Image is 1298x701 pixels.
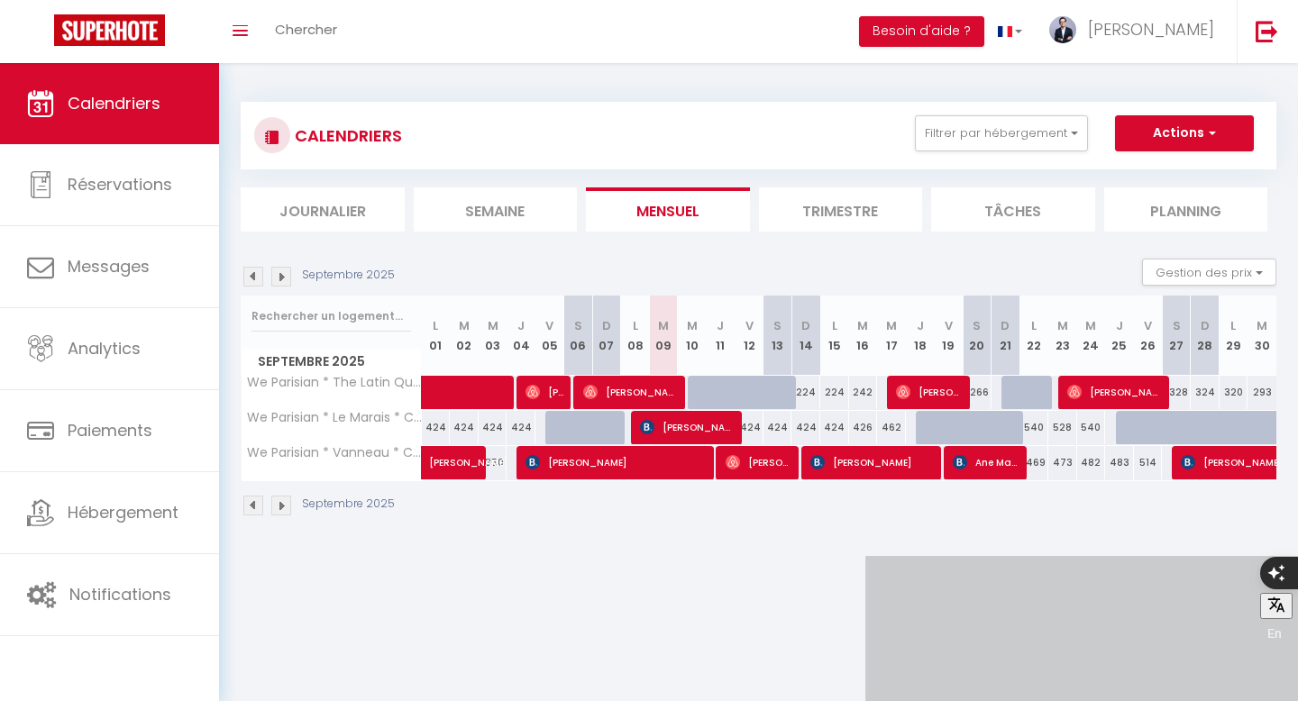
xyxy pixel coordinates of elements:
div: 426 [849,411,878,444]
abbr: S [1173,317,1181,334]
div: 293 [1248,376,1276,409]
th: 26 [1134,296,1163,376]
abbr: J [1116,317,1123,334]
abbr: L [1031,317,1037,334]
div: 469 [1019,446,1048,479]
abbr: L [832,317,837,334]
span: [PERSON_NAME] [429,436,512,470]
abbr: V [545,317,553,334]
th: 05 [535,296,564,376]
input: Rechercher un logement... [251,300,411,332]
th: 14 [791,296,820,376]
span: [PERSON_NAME] [583,375,680,409]
div: 224 [791,376,820,409]
div: 424 [735,411,763,444]
span: [PERSON_NAME] [1067,375,1164,409]
abbr: M [1057,317,1068,334]
abbr: M [886,317,897,334]
div: 482 [1077,446,1106,479]
img: Super Booking [54,14,165,46]
span: Septembre 2025 [242,349,421,375]
div: 242 [849,376,878,409]
abbr: S [773,317,782,334]
abbr: V [1144,317,1152,334]
span: Messages [68,255,150,278]
span: [PERSON_NAME] [810,445,936,479]
abbr: L [433,317,438,334]
div: 320 [1220,376,1248,409]
li: Planning [1104,187,1268,232]
a: [PERSON_NAME] [422,446,451,480]
th: 27 [1162,296,1191,376]
abbr: J [517,317,525,334]
div: 424 [422,411,451,444]
p: Septembre 2025 [302,496,395,513]
th: 11 [707,296,736,376]
abbr: M [1257,317,1267,334]
span: [PERSON_NAME] [526,375,564,409]
span: Réservations [68,173,172,196]
span: [PERSON_NAME] [640,410,736,444]
th: 18 [906,296,935,376]
th: 02 [450,296,479,376]
div: 424 [763,411,792,444]
li: Journalier [241,187,405,232]
div: 324 [1191,376,1220,409]
abbr: S [574,317,582,334]
th: 13 [763,296,792,376]
button: Actions [1115,115,1254,151]
li: Tâches [931,187,1095,232]
abbr: M [658,317,669,334]
abbr: L [1230,317,1236,334]
th: 15 [820,296,849,376]
th: 09 [649,296,678,376]
button: Filtrer par hébergement [915,115,1088,151]
div: 424 [507,411,535,444]
th: 28 [1191,296,1220,376]
span: [PERSON_NAME] [526,445,708,479]
div: 424 [479,411,507,444]
th: 07 [592,296,621,376]
div: 424 [820,411,849,444]
button: Ouvrir le widget de chat LiveChat [14,7,69,61]
h3: CALENDRIERS [290,115,402,156]
th: 25 [1105,296,1134,376]
div: 473 [1048,446,1077,479]
div: 266 [963,376,992,409]
button: Besoin d'aide ? [859,16,984,47]
th: 12 [735,296,763,376]
div: 424 [450,411,479,444]
th: 24 [1077,296,1106,376]
div: 483 [1105,446,1134,479]
span: [PERSON_NAME] [1088,18,1214,41]
li: Mensuel [586,187,750,232]
th: 20 [963,296,992,376]
abbr: M [857,317,868,334]
abbr: J [917,317,924,334]
img: logout [1256,20,1278,42]
span: [PERSON_NAME] [896,375,964,409]
span: Hébergement [68,501,178,523]
li: Trimestre [759,187,923,232]
div: 528 [1048,411,1077,444]
span: Notifications [69,583,171,605]
th: 23 [1048,296,1077,376]
th: 21 [992,296,1020,376]
th: 22 [1019,296,1048,376]
abbr: J [717,317,724,334]
abbr: M [488,317,498,334]
div: 224 [820,376,849,409]
span: We Parisian * Le Marais * Cozy Home [244,411,425,424]
th: 03 [479,296,507,376]
th: 17 [877,296,906,376]
span: We Parisian * Vanneau * Cozy Home [244,446,425,460]
abbr: D [602,317,611,334]
abbr: M [459,317,470,334]
abbr: V [745,317,754,334]
th: 16 [849,296,878,376]
abbr: D [801,317,810,334]
p: Septembre 2025 [302,267,395,284]
span: Calendriers [68,92,160,114]
abbr: D [1001,317,1010,334]
span: Analytics [68,337,141,360]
